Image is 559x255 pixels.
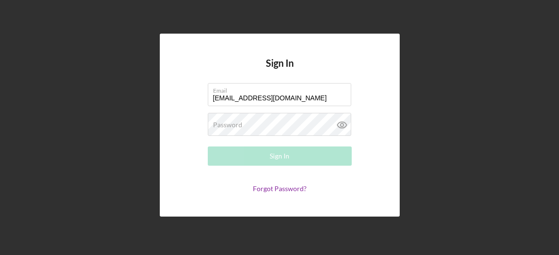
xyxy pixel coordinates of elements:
[270,146,289,166] div: Sign In
[213,84,351,94] label: Email
[208,146,352,166] button: Sign In
[253,184,307,193] a: Forgot Password?
[213,121,242,129] label: Password
[266,58,294,83] h4: Sign In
